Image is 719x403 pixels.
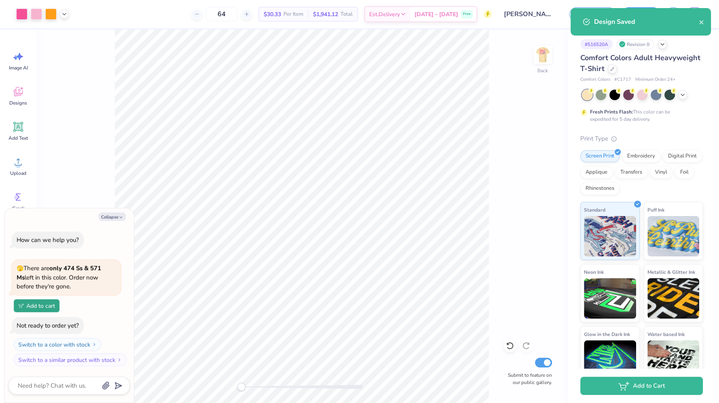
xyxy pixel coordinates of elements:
[14,353,126,366] button: Switch to a similar product with stock
[537,67,548,74] div: Back
[622,150,660,162] div: Embroidery
[17,264,101,281] strong: only 474 Ss & 571 Ms
[535,47,551,63] img: Back
[18,303,24,308] img: Add to cart
[580,377,703,395] button: Add to Cart
[14,299,59,312] button: Add to cart
[237,383,245,391] div: Accessibility label
[117,357,122,362] img: Switch to a similar product with stock
[614,76,631,83] span: # C1717
[313,10,338,19] span: $1,941.12
[647,278,700,319] img: Metallic & Glitter Ink
[580,150,620,162] div: Screen Print
[10,170,26,176] span: Upload
[17,264,23,272] span: 🫣
[580,76,610,83] span: Comfort Colors
[498,6,557,22] input: Untitled Design
[340,10,353,19] span: Total
[584,340,636,381] img: Glow in the Dark Ink
[584,330,630,338] span: Glow in the Dark Ink
[594,17,699,27] div: Design Saved
[580,39,613,49] div: # 516520A
[647,330,685,338] span: Water based Ink
[414,10,458,19] span: [DATE] - [DATE]
[14,338,101,351] button: Switch to a color with stock
[9,65,28,71] span: Image AI
[580,183,620,195] div: Rhinestones
[264,10,281,19] span: $30.33
[647,216,700,256] img: Puff Ink
[17,264,101,290] span: There are left in this color. Order now before they're gone.
[647,206,664,214] span: Puff Ink
[283,10,303,19] span: Per Item
[8,135,28,141] span: Add Text
[617,39,654,49] div: Revision 0
[206,7,237,21] input: – –
[99,212,126,221] button: Collapse
[584,278,636,319] img: Neon Ink
[699,17,704,27] button: close
[647,268,695,276] span: Metallic & Glitter Ink
[590,108,689,123] div: This color can be expedited for 5 day delivery.
[9,100,27,106] span: Designs
[584,216,636,256] img: Standard
[463,11,471,17] span: Free
[17,321,79,330] div: Not ready to order yet?
[92,342,97,347] img: Switch to a color with stock
[584,206,605,214] span: Standard
[580,134,703,143] div: Print Type
[675,166,694,178] div: Foil
[647,340,700,381] img: Water based Ink
[663,150,702,162] div: Digital Print
[580,53,700,73] span: Comfort Colors Adult Heavyweight T-Shirt
[580,166,613,178] div: Applique
[12,205,25,212] span: Greek
[615,166,647,178] div: Transfers
[590,109,633,115] strong: Fresh Prints Flash:
[650,166,672,178] div: Vinyl
[369,10,400,19] span: Est. Delivery
[635,76,676,83] span: Minimum Order: 24 +
[503,372,552,386] label: Submit to feature on our public gallery.
[584,268,604,276] span: Neon Ink
[17,236,79,244] div: How can we help you?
